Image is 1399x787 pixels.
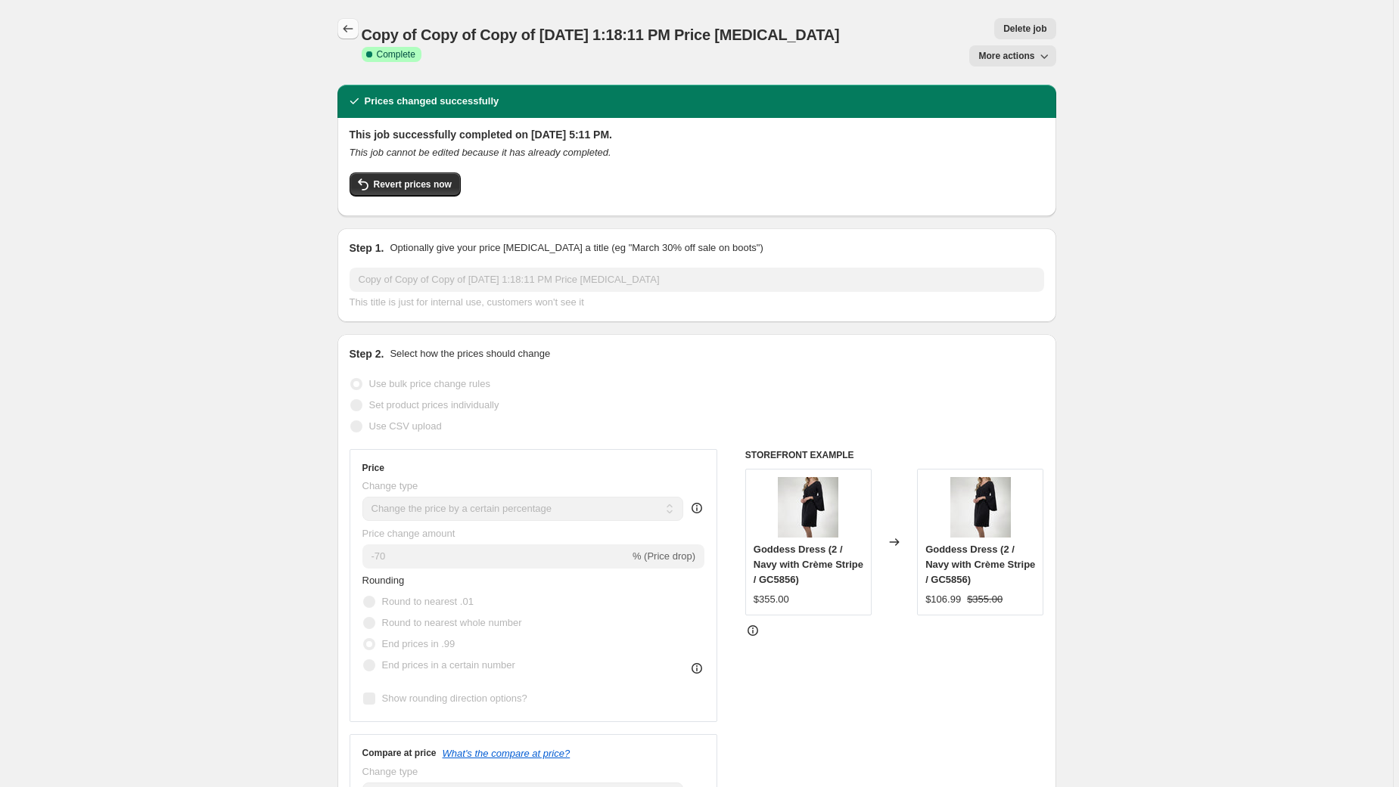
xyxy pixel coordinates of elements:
span: Change type [362,480,418,491]
span: Price change amount [362,528,455,539]
div: $106.99 [925,592,961,607]
h2: Step 1. [350,240,384,256]
span: % (Price drop) [633,550,695,562]
h2: Prices changed successfully [365,94,499,109]
span: More actions [978,50,1034,62]
button: Delete job [994,18,1055,39]
h2: This job successfully completed on [DATE] 5:11 PM. [350,127,1044,142]
span: Round to nearest .01 [382,596,474,607]
img: image_c43b025b-c4c5-4601-8c4b-69e63f6d6729_80x.jpg [950,477,1011,538]
span: Set product prices individually [369,399,499,411]
span: Complete [377,48,415,60]
span: This title is just for internal use, customers won't see it [350,296,584,308]
button: More actions [969,45,1055,67]
div: help [689,500,704,516]
span: Use bulk price change rules [369,378,490,389]
i: This job cannot be edited because it has already completed. [350,147,611,158]
span: End prices in .99 [382,638,455,649]
button: Revert prices now [350,172,461,197]
h3: Compare at price [362,747,437,759]
button: Price change jobs [337,18,359,39]
input: -15 [362,544,630,569]
span: Change type [362,766,418,777]
span: Round to nearest whole number [382,617,522,628]
span: Goddess Dress (2 / Navy with Crème Stripe / GC5856) [925,544,1035,585]
p: Optionally give your price [MEDICAL_DATA] a title (eg "March 30% off sale on boots") [390,240,763,256]
span: Show rounding direction options? [382,692,527,704]
span: Rounding [362,575,405,586]
span: Goddess Dress (2 / Navy with Crème Stripe / GC5856) [754,544,863,585]
span: End prices in a certain number [382,659,515,671]
span: Use CSV upload [369,420,442,432]
span: Copy of Copy of Copy of [DATE] 1:18:11 PM Price [MEDICAL_DATA] [362,26,840,43]
div: $355.00 [754,592,789,607]
span: Revert prices now [374,178,452,191]
h6: STOREFRONT EXAMPLE [745,449,1044,461]
button: What's the compare at price? [443,748,570,759]
strike: $355.00 [967,592,1003,607]
p: Select how the prices should change [390,346,550,361]
img: image_c43b025b-c4c5-4601-8c4b-69e63f6d6729_80x.jpg [778,477,838,538]
h2: Step 2. [350,346,384,361]
h3: Price [362,462,384,474]
input: 30% off holiday sale [350,268,1044,292]
span: Delete job [1003,23,1046,35]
